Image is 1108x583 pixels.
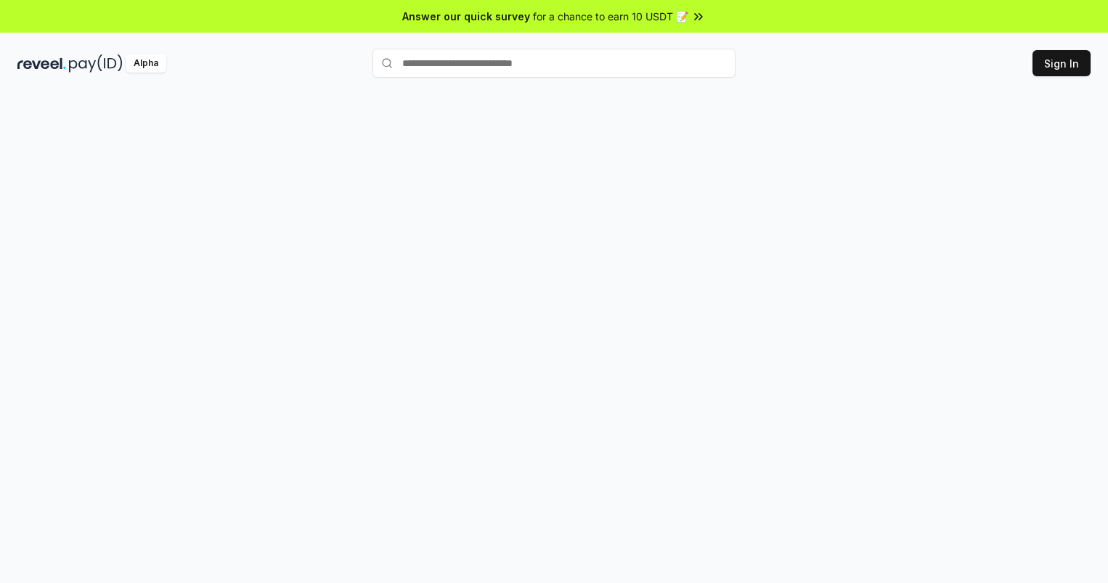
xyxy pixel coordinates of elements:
span: for a chance to earn 10 USDT 📝 [533,9,688,24]
img: pay_id [69,54,123,73]
div: Alpha [126,54,166,73]
button: Sign In [1032,50,1091,76]
span: Answer our quick survey [402,9,530,24]
img: reveel_dark [17,54,66,73]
